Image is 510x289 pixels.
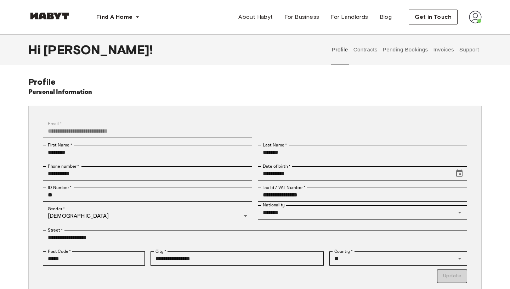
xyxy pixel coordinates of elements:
[452,166,466,180] button: Choose date, selected date is Feb 25, 2001
[91,10,145,24] button: Find A Home
[28,87,92,97] h6: Personal Information
[155,248,166,255] label: City
[28,12,71,20] img: Habyt
[334,248,353,255] label: Country
[43,209,252,223] div: [DEMOGRAPHIC_DATA]
[48,184,72,191] label: ID Number
[96,13,132,21] span: Find A Home
[469,11,482,23] img: avatar
[233,10,278,24] a: About Habyt
[48,163,79,169] label: Phone number
[48,227,63,233] label: Street
[331,34,349,65] button: Profile
[382,34,429,65] button: Pending Bookings
[415,13,452,21] span: Get in Touch
[28,77,56,87] span: Profile
[374,10,398,24] a: Blog
[455,254,465,263] button: Open
[284,13,319,21] span: For Business
[263,184,305,191] label: Tax Id / VAT Number
[263,142,287,148] label: Last Name
[409,10,458,24] button: Get in Touch
[48,206,65,212] label: Gender
[352,34,378,65] button: Contracts
[380,13,392,21] span: Blog
[48,248,71,255] label: Post Code
[329,34,482,65] div: user profile tabs
[279,10,325,24] a: For Business
[43,124,252,138] div: You can't change your email address at the moment. Please reach out to customer support in case y...
[48,142,72,148] label: First Name
[432,34,455,65] button: Invoices
[263,202,285,208] label: Nationality
[263,163,290,169] label: Date of birth
[44,42,153,57] span: [PERSON_NAME] !
[330,13,368,21] span: For Landlords
[238,13,273,21] span: About Habyt
[455,207,465,217] button: Open
[458,34,480,65] button: Support
[325,10,374,24] a: For Landlords
[48,121,62,127] label: Email
[28,42,44,57] span: Hi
